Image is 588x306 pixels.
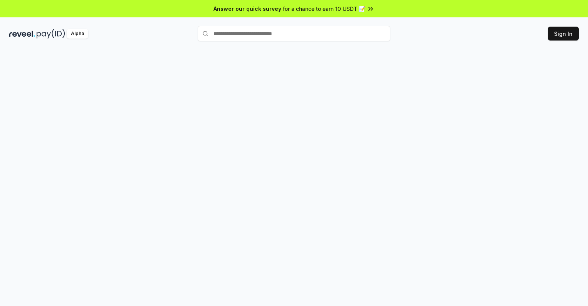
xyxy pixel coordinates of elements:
[67,29,88,39] div: Alpha
[213,5,281,13] span: Answer our quick survey
[548,27,579,41] button: Sign In
[37,29,65,39] img: pay_id
[283,5,365,13] span: for a chance to earn 10 USDT 📝
[9,29,35,39] img: reveel_dark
